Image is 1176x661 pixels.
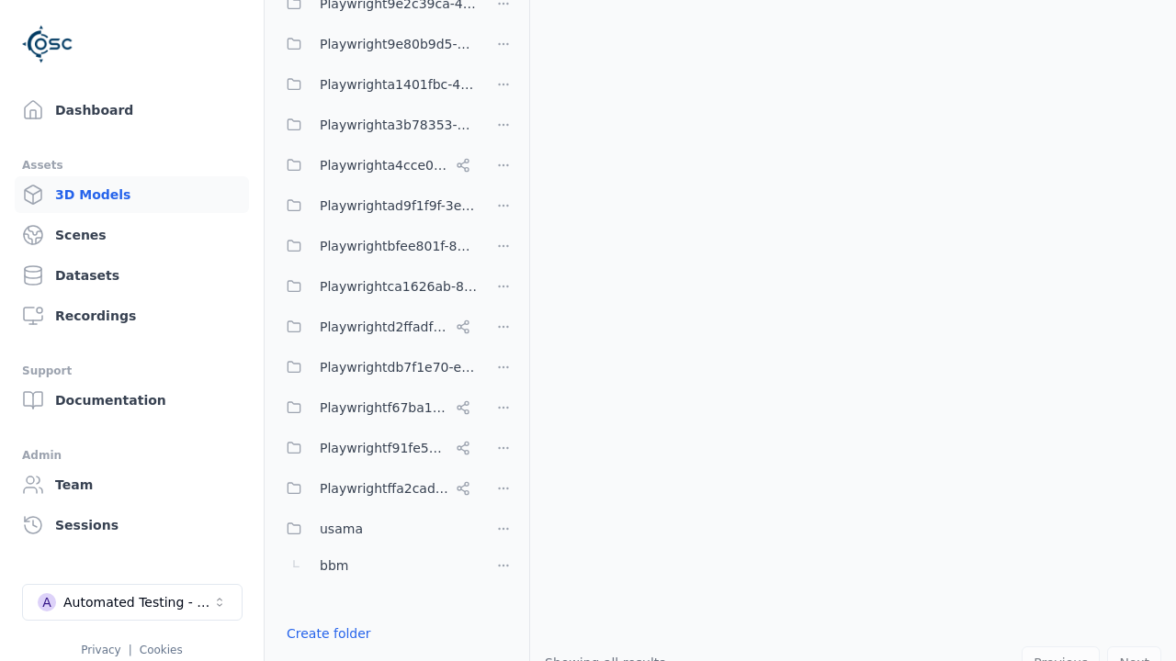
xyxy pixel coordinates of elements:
[320,437,448,459] span: Playwrightf91fe523-dd75-44f3-a953-451f6070cb42
[276,430,478,466] button: Playwrightf91fe523-dd75-44f3-a953-451f6070cb42
[320,114,478,136] span: Playwrighta3b78353-5999-46c5-9eab-70007203469a
[276,349,478,386] button: Playwrightdb7f1e70-e54d-4da7-b38d-464ac70cc2ba
[320,235,478,257] span: Playwrightbfee801f-8be1-42a6-b774-94c49e43b650
[276,228,478,264] button: Playwrightbfee801f-8be1-42a6-b774-94c49e43b650
[38,593,56,611] div: A
[15,466,249,503] a: Team
[15,257,249,294] a: Datasets
[320,195,478,217] span: Playwrightad9f1f9f-3e6a-4231-8f19-c506bf64a382
[320,518,363,540] span: usama
[15,92,249,129] a: Dashboard
[15,382,249,419] a: Documentation
[276,106,478,143] button: Playwrighta3b78353-5999-46c5-9eab-70007203469a
[15,297,249,334] a: Recordings
[320,477,448,499] span: Playwrightffa2cad8-0214-4c2f-a758-8e9593c5a37e
[22,584,243,621] button: Select a workspace
[140,644,183,656] a: Cookies
[320,33,478,55] span: Playwright9e80b9d5-ab0b-4e8f-a3de-da46b25b8298
[276,617,382,650] button: Create folder
[276,308,478,345] button: Playwrightd2ffadf0-c973-454c-8fcf-dadaeffcb802
[320,316,448,338] span: Playwrightd2ffadf0-c973-454c-8fcf-dadaeffcb802
[276,66,478,103] button: Playwrighta1401fbc-43d7-48dd-a309-be935d99d708
[287,624,371,643] a: Create folder
[276,147,478,184] button: Playwrighta4cce06a-a8e6-4c0d-bfc1-93e8d78d750a
[320,356,478,378] span: Playwrightdb7f1e70-e54d-4da7-b38d-464ac70cc2ba
[15,176,249,213] a: 3D Models
[320,73,478,95] span: Playwrighta1401fbc-43d7-48dd-a309-be935d99d708
[320,555,348,577] span: bbm
[129,644,132,656] span: |
[276,268,478,305] button: Playwrightca1626ab-8cec-4ddc-b85a-2f9392fe08d1
[22,444,242,466] div: Admin
[15,217,249,253] a: Scenes
[22,360,242,382] div: Support
[81,644,120,656] a: Privacy
[320,397,448,419] span: Playwrightf67ba199-386a-42d1-aebc-3b37e79c7296
[276,547,478,584] button: bbm
[276,389,478,426] button: Playwrightf67ba199-386a-42d1-aebc-3b37e79c7296
[276,510,478,547] button: usama
[22,154,242,176] div: Assets
[320,154,448,176] span: Playwrighta4cce06a-a8e6-4c0d-bfc1-93e8d78d750a
[320,275,478,297] span: Playwrightca1626ab-8cec-4ddc-b85a-2f9392fe08d1
[22,18,73,70] img: Logo
[15,507,249,543] a: Sessions
[63,593,212,611] div: Automated Testing - Playwright
[276,26,478,62] button: Playwright9e80b9d5-ab0b-4e8f-a3de-da46b25b8298
[276,470,478,507] button: Playwrightffa2cad8-0214-4c2f-a758-8e9593c5a37e
[276,187,478,224] button: Playwrightad9f1f9f-3e6a-4231-8f19-c506bf64a382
